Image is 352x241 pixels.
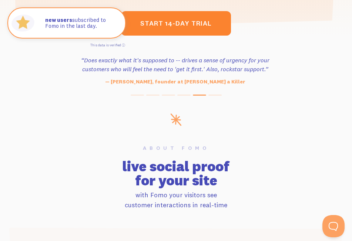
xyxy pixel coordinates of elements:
a: start 14-day trial [121,11,231,36]
iframe: Help Scout Beacon - Open [322,215,345,237]
h3: “Outstanding, exceeding our expectations. We're seeing immediate results from the addition of Fom... [77,56,273,73]
strong: new users [45,16,72,23]
h6: About Fomo [9,145,343,151]
a: This data is verified ⓘ [90,43,125,47]
p: with Fomo your visitors see customer interactions in real-time [9,190,343,210]
p: subscribed to Fomo in the last day. [45,17,118,29]
h2: live social proof for your site [9,159,343,188]
img: Fomo [10,10,36,36]
p: — [PERSON_NAME], founder at People of the Second Chance [77,78,273,86]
